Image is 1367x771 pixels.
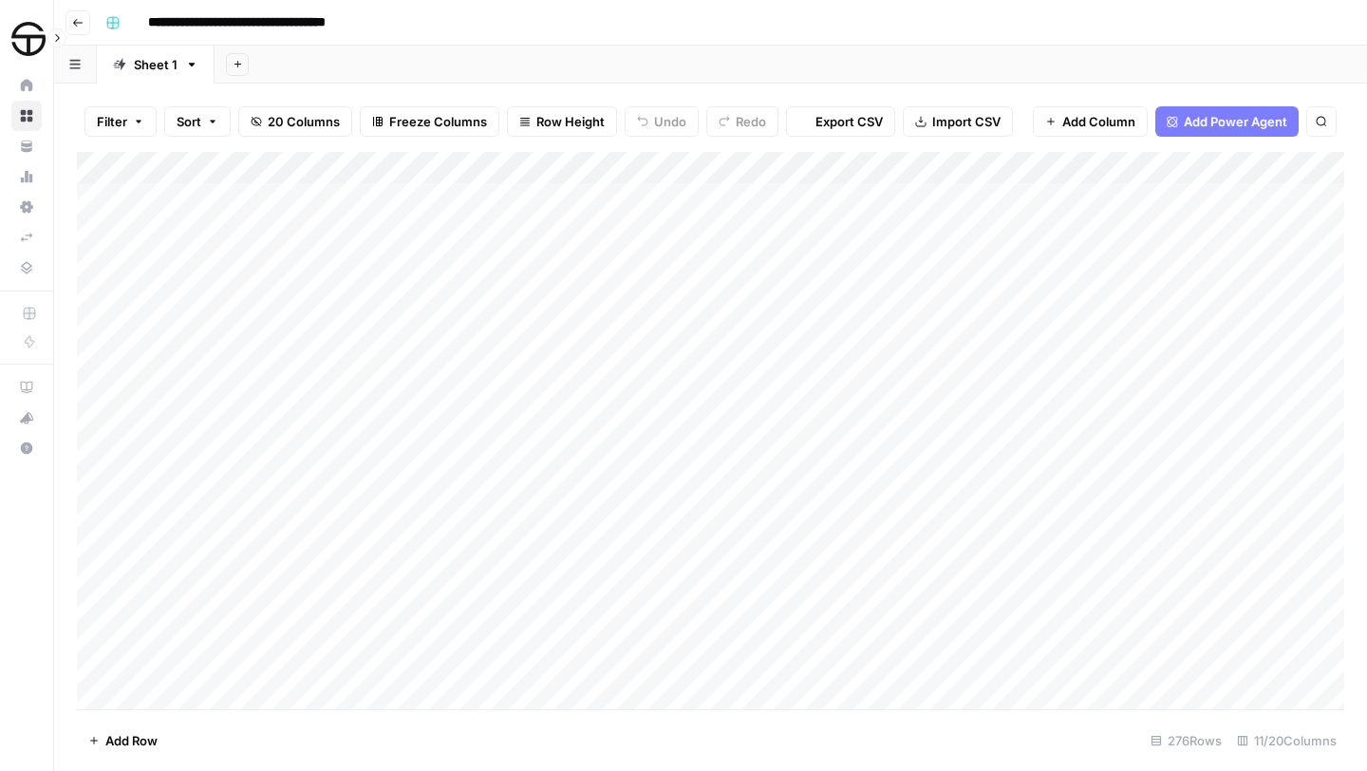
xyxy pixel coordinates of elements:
[654,112,686,131] span: Undo
[164,106,231,137] button: Sort
[815,112,883,131] span: Export CSV
[706,106,778,137] button: Redo
[11,222,42,253] a: Syncs
[11,70,42,101] a: Home
[1143,725,1229,756] div: 276 Rows
[268,112,340,131] span: 20 Columns
[932,112,1001,131] span: Import CSV
[1184,112,1287,131] span: Add Power Agent
[134,55,178,74] div: Sheet 1
[507,106,617,137] button: Row Height
[389,112,487,131] span: Freeze Columns
[625,106,699,137] button: Undo
[736,112,766,131] span: Redo
[97,46,215,84] a: Sheet 1
[1033,106,1148,137] button: Add Column
[11,22,46,56] img: SimpleTire Logo
[238,106,352,137] button: 20 Columns
[536,112,605,131] span: Row Height
[77,725,169,756] button: Add Row
[360,106,499,137] button: Freeze Columns
[11,131,42,161] a: Your Data
[11,161,42,192] a: Usage
[105,731,158,750] span: Add Row
[11,433,42,463] button: Help + Support
[11,192,42,222] a: Settings
[903,106,1013,137] button: Import CSV
[11,101,42,131] a: Browse
[1229,725,1344,756] div: 11/20 Columns
[786,106,895,137] button: Export CSV
[11,403,42,433] button: What's new?
[11,372,42,403] a: AirOps Academy
[12,404,41,432] div: What's new?
[1062,112,1135,131] span: Add Column
[97,112,127,131] span: Filter
[11,253,42,283] a: Data Library
[84,106,157,137] button: Filter
[1155,106,1299,137] button: Add Power Agent
[11,15,42,63] button: Workspace: SimpleTire
[177,112,201,131] span: Sort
